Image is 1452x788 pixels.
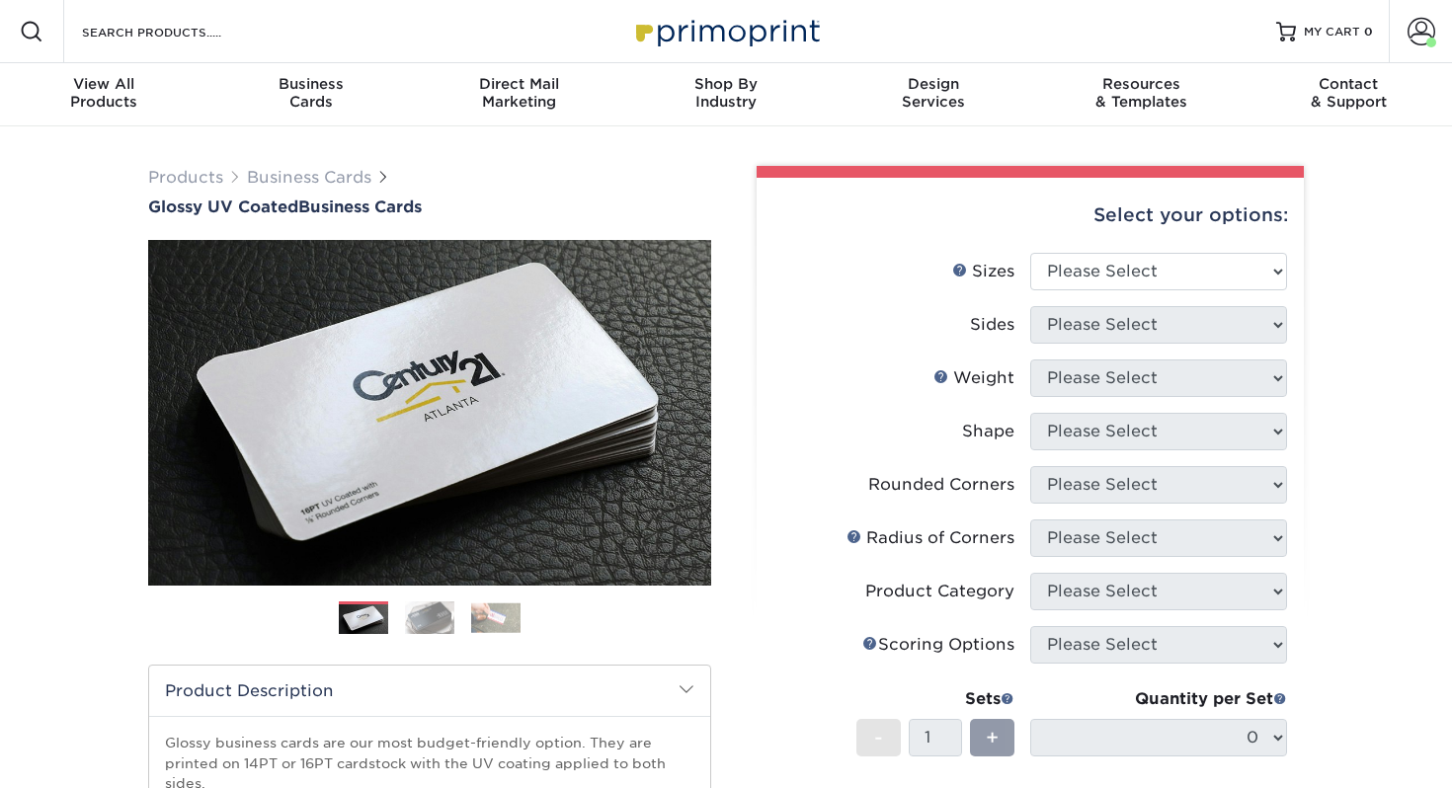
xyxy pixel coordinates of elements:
span: Resources [1037,75,1245,93]
div: & Templates [1037,75,1245,111]
span: MY CART [1304,24,1360,40]
div: Services [830,75,1037,111]
span: 0 [1364,25,1373,39]
img: Glossy UV Coated 01 [148,131,711,694]
a: DesignServices [830,63,1037,126]
a: Shop ByIndustry [622,63,830,126]
a: Glossy UV CoatedBusiness Cards [148,197,711,216]
span: - [874,723,883,752]
a: Contact& Support [1245,63,1452,126]
img: Business Cards 02 [405,600,454,635]
span: Shop By [622,75,830,93]
div: Marketing [415,75,622,111]
a: Products [148,168,223,187]
img: Business Cards 01 [339,594,388,644]
div: Rounded Corners [868,473,1014,497]
div: Cards [207,75,415,111]
div: Radius of Corners [847,526,1014,550]
div: & Support [1245,75,1452,111]
div: Select your options: [772,178,1288,253]
a: Business Cards [247,168,371,187]
h1: Business Cards [148,197,711,216]
a: Resources& Templates [1037,63,1245,126]
span: Contact [1245,75,1452,93]
div: Shape [962,420,1014,443]
img: Primoprint [627,10,825,52]
div: Industry [622,75,830,111]
span: Glossy UV Coated [148,197,298,216]
div: Sets [856,687,1014,711]
div: Sizes [952,260,1014,283]
img: Business Cards 03 [471,602,521,633]
div: Weight [933,366,1014,390]
span: Direct Mail [415,75,622,93]
h2: Product Description [149,666,710,716]
input: SEARCH PRODUCTS..... [80,20,273,43]
a: Direct MailMarketing [415,63,622,126]
span: + [986,723,999,752]
div: Product Category [865,580,1014,603]
div: Quantity per Set [1030,687,1287,711]
div: Scoring Options [862,633,1014,657]
span: Business [207,75,415,93]
div: Sides [970,313,1014,337]
a: BusinessCards [207,63,415,126]
span: Design [830,75,1037,93]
